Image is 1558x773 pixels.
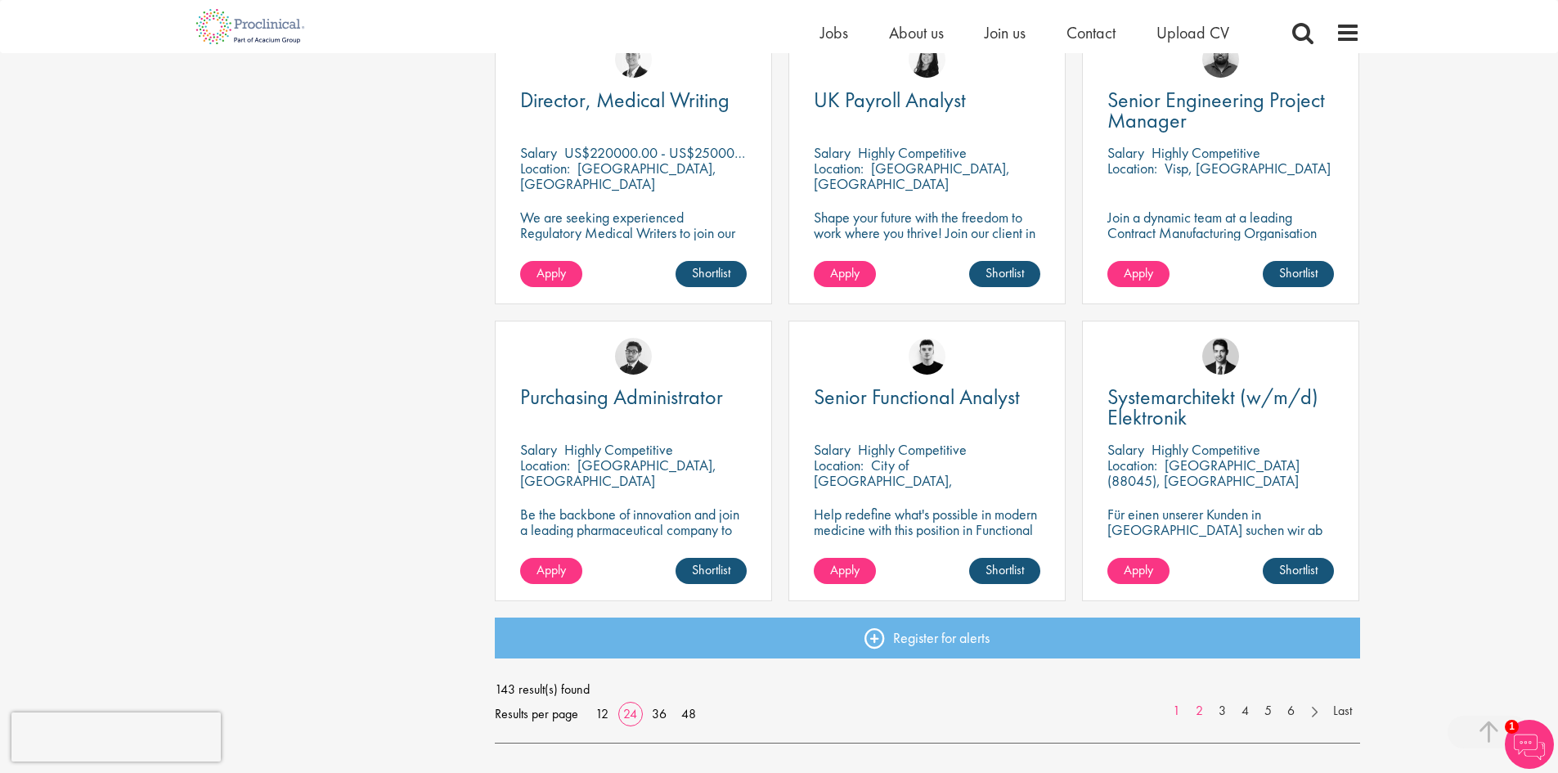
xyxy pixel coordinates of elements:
a: Upload CV [1156,22,1229,43]
a: 1 [1165,702,1188,721]
a: Register for alerts [495,618,1360,658]
a: Shortlist [1263,558,1334,584]
span: Apply [1124,264,1153,281]
a: UK Payroll Analyst [814,90,1040,110]
a: Shortlist [676,558,747,584]
img: Ashley Bennett [1202,41,1239,78]
img: George Watson [615,41,652,78]
span: Salary [1107,143,1144,162]
a: Director, Medical Writing [520,90,747,110]
span: Purchasing Administrator [520,383,723,411]
p: US$220000.00 - US$250000.00 per annum + Highly Competitive Salary [564,143,987,162]
span: 143 result(s) found [495,677,1360,702]
span: Location: [1107,159,1157,178]
span: Salary [520,143,557,162]
span: Apply [1124,561,1153,578]
p: Highly Competitive [858,143,967,162]
a: Apply [520,558,582,584]
a: 24 [617,705,643,722]
a: Shortlist [676,261,747,287]
span: Salary [520,440,557,459]
a: Apply [1107,261,1170,287]
a: Shortlist [1263,261,1334,287]
a: Jobs [820,22,848,43]
span: Location: [520,456,570,474]
a: 36 [646,705,672,722]
iframe: reCAPTCHA [11,712,221,762]
span: Director, Medical Writing [520,86,730,114]
a: 4 [1233,702,1257,721]
span: 1 [1505,720,1519,734]
a: 12 [590,705,614,722]
p: Shape your future with the freedom to work where you thrive! Join our client in a hybrid role tha... [814,209,1040,256]
a: 5 [1256,702,1280,721]
p: Join a dynamic team at a leading Contract Manufacturing Organisation (CMO) and contribute to grou... [1107,209,1334,287]
span: Results per page [495,702,578,726]
a: 6 [1279,702,1303,721]
a: Senior Engineering Project Manager [1107,90,1334,131]
img: Thomas Wenig [1202,338,1239,375]
img: Numhom Sudsok [909,41,945,78]
a: Join us [985,22,1026,43]
a: Purchasing Administrator [520,387,747,407]
img: Patrick Melody [909,338,945,375]
a: Senior Functional Analyst [814,387,1040,407]
span: UK Payroll Analyst [814,86,966,114]
p: [GEOGRAPHIC_DATA], [GEOGRAPHIC_DATA] [814,159,1010,193]
a: Apply [814,261,876,287]
p: Für einen unserer Kunden in [GEOGRAPHIC_DATA] suchen wir ab sofort einen Leitenden Systemarchitek... [1107,506,1334,569]
p: [GEOGRAPHIC_DATA] (88045), [GEOGRAPHIC_DATA] [1107,456,1300,490]
span: Systemarchitekt (w/m/d) Elektronik [1107,383,1318,431]
span: Senior Engineering Project Manager [1107,86,1325,134]
p: Highly Competitive [858,440,967,459]
span: Apply [830,264,860,281]
a: Contact [1066,22,1116,43]
img: Chatbot [1505,720,1554,769]
span: Salary [1107,440,1144,459]
span: Salary [814,440,851,459]
a: Apply [1107,558,1170,584]
p: Highly Competitive [1152,143,1260,162]
img: Todd Wigmore [615,338,652,375]
span: Location: [1107,456,1157,474]
p: [GEOGRAPHIC_DATA], [GEOGRAPHIC_DATA] [520,159,716,193]
span: Location: [814,159,864,178]
a: About us [889,22,944,43]
span: Apply [830,561,860,578]
p: [GEOGRAPHIC_DATA], [GEOGRAPHIC_DATA] [520,456,716,490]
span: Salary [814,143,851,162]
p: Help redefine what's possible in modern medicine with this position in Functional Analysis! [814,506,1040,553]
a: Systemarchitekt (w/m/d) Elektronik [1107,387,1334,428]
p: Be the backbone of innovation and join a leading pharmaceutical company to help keep life-changin... [520,506,747,569]
a: Apply [814,558,876,584]
p: Highly Competitive [564,440,673,459]
a: 48 [676,705,702,722]
a: 3 [1210,702,1234,721]
p: City of [GEOGRAPHIC_DATA], [GEOGRAPHIC_DATA] [814,456,953,506]
span: Location: [814,456,864,474]
a: Shortlist [969,558,1040,584]
a: Shortlist [969,261,1040,287]
p: Highly Competitive [1152,440,1260,459]
span: Apply [537,264,566,281]
a: Last [1325,702,1360,721]
p: We are seeking experienced Regulatory Medical Writers to join our client, a dynamic and growing b... [520,209,747,272]
span: Location: [520,159,570,178]
p: Visp, [GEOGRAPHIC_DATA] [1165,159,1331,178]
span: Apply [537,561,566,578]
span: Senior Functional Analyst [814,383,1020,411]
a: Apply [520,261,582,287]
a: 2 [1188,702,1211,721]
